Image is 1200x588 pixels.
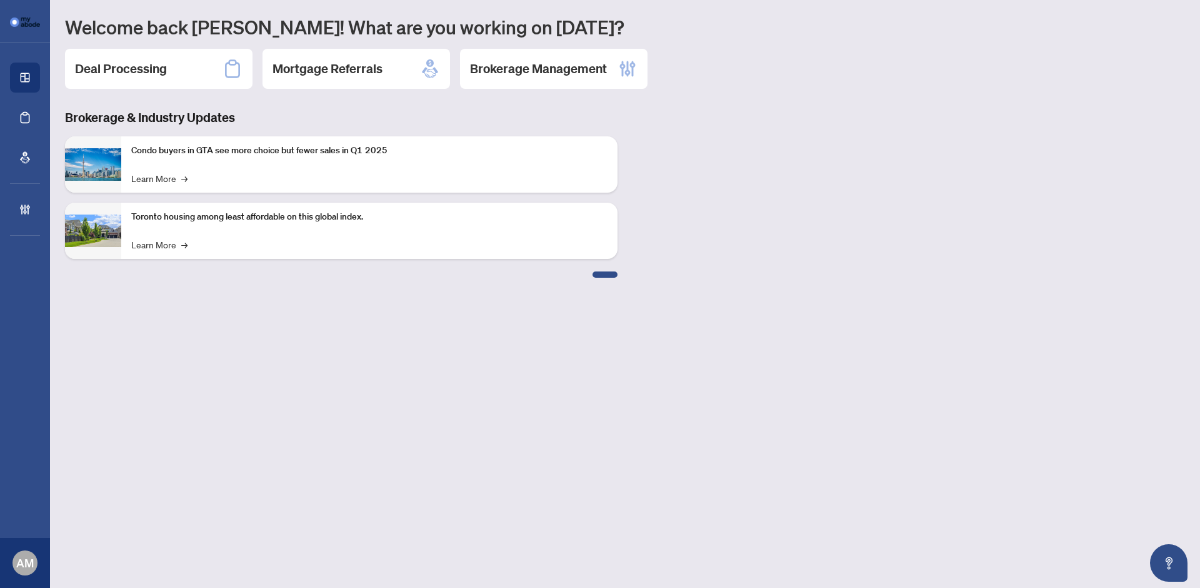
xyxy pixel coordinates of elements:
img: logo [10,18,40,27]
a: Learn More→ [131,171,187,185]
span: → [181,171,187,185]
h3: Brokerage & Industry Updates [65,109,617,126]
p: Condo buyers in GTA see more choice but fewer sales in Q1 2025 [131,144,607,158]
p: Toronto housing among least affordable on this global index. [131,210,607,224]
span: → [181,238,187,251]
img: Condo buyers in GTA see more choice but fewer sales in Q1 2025 [65,148,121,181]
h1: Welcome back [PERSON_NAME]! What are you working on [DATE]? [65,15,1185,39]
h2: Brokerage Management [470,60,607,78]
img: Toronto housing among least affordable on this global index. [65,215,121,247]
a: Learn More→ [131,238,187,251]
button: Open asap [1150,544,1187,582]
span: AM [16,554,34,572]
h2: Deal Processing [75,60,167,78]
h2: Mortgage Referrals [272,60,382,78]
